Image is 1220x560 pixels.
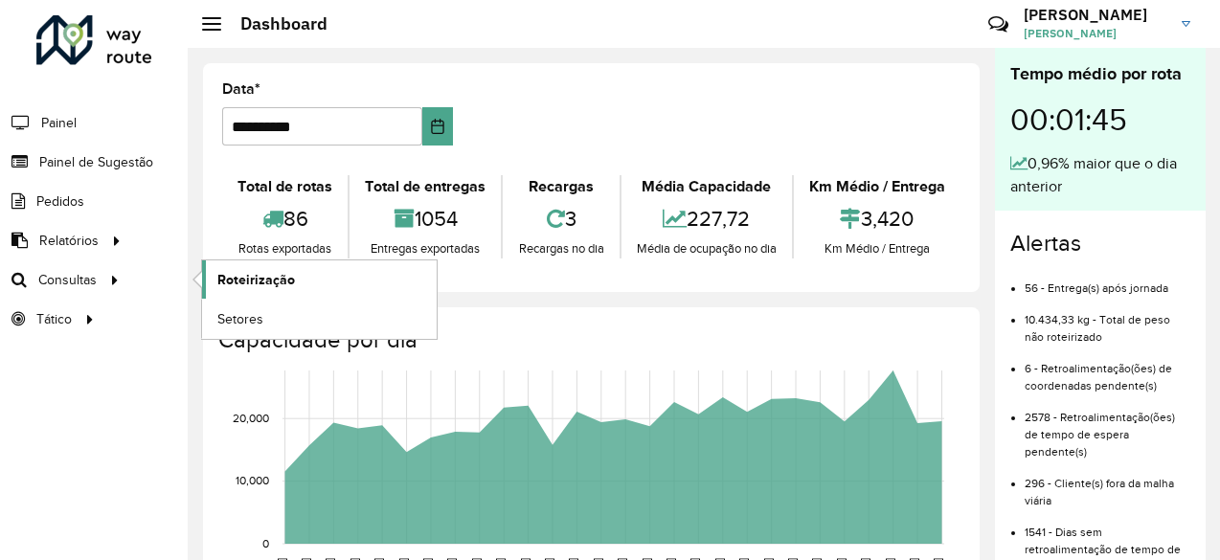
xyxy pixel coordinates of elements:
h2: Dashboard [221,13,328,34]
div: Recargas no dia [508,239,614,258]
div: Média de ocupação no dia [626,239,787,258]
text: 0 [262,537,269,549]
text: 10,000 [236,475,269,487]
div: 00:01:45 [1010,87,1190,152]
a: Roteirização [202,260,437,299]
a: Setores [202,300,437,338]
span: Painel de Sugestão [39,152,153,172]
div: 0,96% maior que o dia anterior [1010,152,1190,198]
div: Entregas exportadas [354,239,496,258]
div: Rotas exportadas [227,239,343,258]
div: 1054 [354,198,496,239]
span: Roteirização [217,270,295,290]
h4: Capacidade por dia [218,326,960,354]
div: Recargas [508,175,614,198]
h4: Alertas [1010,230,1190,258]
div: Total de entregas [354,175,496,198]
text: 20,000 [233,412,269,424]
li: 56 - Entrega(s) após jornada [1025,265,1190,297]
li: 296 - Cliente(s) fora da malha viária [1025,460,1190,509]
a: Contato Rápido [978,4,1019,45]
div: Km Médio / Entrega [799,239,956,258]
h3: [PERSON_NAME] [1024,6,1167,24]
span: Tático [36,309,72,329]
div: 86 [227,198,343,239]
span: [PERSON_NAME] [1024,25,1167,42]
span: Relatórios [39,231,99,251]
li: 2578 - Retroalimentação(ões) de tempo de espera pendente(s) [1025,394,1190,460]
li: 10.434,33 kg - Total de peso não roteirizado [1025,297,1190,346]
div: Km Médio / Entrega [799,175,956,198]
span: Consultas [38,270,97,290]
label: Data [222,78,260,101]
div: 227,72 [626,198,787,239]
div: Total de rotas [227,175,343,198]
button: Choose Date [422,107,453,146]
span: Painel [41,113,77,133]
div: 3,420 [799,198,956,239]
span: Setores [217,309,263,329]
div: 3 [508,198,614,239]
div: Média Capacidade [626,175,787,198]
div: Tempo médio por rota [1010,61,1190,87]
li: 6 - Retroalimentação(ões) de coordenadas pendente(s) [1025,346,1190,394]
span: Pedidos [36,191,84,212]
